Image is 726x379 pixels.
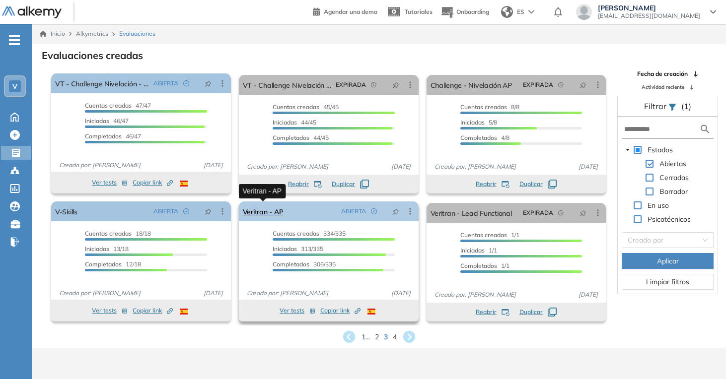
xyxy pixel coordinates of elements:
[200,289,227,298] span: [DATE]
[460,119,485,126] span: Iniciadas
[153,79,178,88] span: ABIERTA
[85,230,132,237] span: Cuentas creadas
[519,180,543,189] span: Duplicar
[657,158,688,170] span: Abiertas
[456,8,489,15] span: Onboarding
[273,230,319,237] span: Cuentas creadas
[476,308,497,316] span: Reabrir
[575,290,602,299] span: [DATE]
[40,29,65,38] a: Inicio
[85,260,141,268] span: 12/18
[288,180,322,189] button: Reabrir
[460,103,507,111] span: Cuentas creadas
[476,308,509,316] button: Reabrir
[85,102,132,109] span: Cuentas creadas
[273,134,309,141] span: Completados
[648,145,673,154] span: Estados
[85,117,109,125] span: Iniciadas
[648,215,691,224] span: Psicotécnicos
[133,177,173,189] button: Copiar link
[85,230,151,237] span: 18/18
[341,207,366,216] span: ABIERTA
[273,119,316,126] span: 44/45
[501,6,513,18] img: world
[332,180,355,189] span: Duplicar
[180,309,188,315] img: ESP
[320,305,361,316] button: Copiar link
[657,172,691,184] span: Cerradas
[288,180,309,189] span: Reabrir
[646,199,671,211] span: En uso
[243,162,332,171] span: Creado por: [PERSON_NAME]
[55,73,149,93] a: VT - Challenge Nivelación - Lógica
[205,79,212,87] span: pushpin
[519,308,543,316] span: Duplicar
[387,162,415,171] span: [DATE]
[460,134,509,141] span: 4/8
[9,39,20,41] i: -
[659,187,688,196] span: Borrador
[657,255,679,266] span: Aplicar
[460,231,507,239] span: Cuentas creadas
[85,117,129,125] span: 46/47
[460,247,497,254] span: 1/1
[92,177,128,189] button: Ver tests
[558,82,564,88] span: field-time
[517,7,524,16] span: ES
[197,75,219,91] button: pushpin
[575,162,602,171] span: [DATE]
[205,207,212,215] span: pushpin
[313,5,377,17] a: Agendar una demo
[387,289,415,298] span: [DATE]
[385,77,407,93] button: pushpin
[42,50,143,62] h3: Evaluaciones creadas
[133,305,173,316] button: Copiar link
[572,205,594,221] button: pushpin
[642,83,684,91] span: Actividad reciente
[519,308,557,316] button: Duplicar
[273,119,297,126] span: Iniciadas
[200,161,227,170] span: [DATE]
[183,208,189,214] span: check-circle
[580,81,586,89] span: pushpin
[657,186,690,197] span: Borrador
[153,207,178,216] span: ABIERTA
[85,245,109,253] span: Iniciadas
[273,134,329,141] span: 44/45
[55,289,145,298] span: Creado por: [PERSON_NAME]
[197,203,219,219] button: pushpin
[85,260,122,268] span: Completados
[558,210,564,216] span: field-time
[523,208,553,217] span: EXPIRADA
[85,132,141,140] span: 46/47
[133,178,173,187] span: Copiar link
[280,305,315,316] button: Ver tests
[646,276,689,287] span: Limpiar filtros
[476,180,509,189] button: Reabrir
[598,4,700,12] span: [PERSON_NAME]
[12,82,17,90] span: V
[85,132,122,140] span: Completados
[519,180,557,189] button: Duplicar
[431,203,512,223] a: Veritran - Lead Functional
[183,80,189,86] span: check-circle
[681,100,691,112] span: (1)
[598,12,700,20] span: [EMAIL_ADDRESS][DOMAIN_NAME]
[572,77,594,93] button: pushpin
[431,75,512,95] a: Challenge - Nivelación AP
[320,306,361,315] span: Copiar link
[440,1,489,23] button: Onboarding
[324,8,377,15] span: Agendar una demo
[460,262,509,269] span: 1/1
[273,103,339,111] span: 45/45
[384,332,388,342] span: 3
[336,80,366,89] span: EXPIRADA
[2,6,62,19] img: Logo
[273,103,319,111] span: Cuentas creadas
[133,306,173,315] span: Copiar link
[332,180,369,189] button: Duplicar
[648,201,669,210] span: En uso
[76,30,108,37] span: Alkymetrics
[85,102,151,109] span: 47/47
[622,253,714,269] button: Aplicar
